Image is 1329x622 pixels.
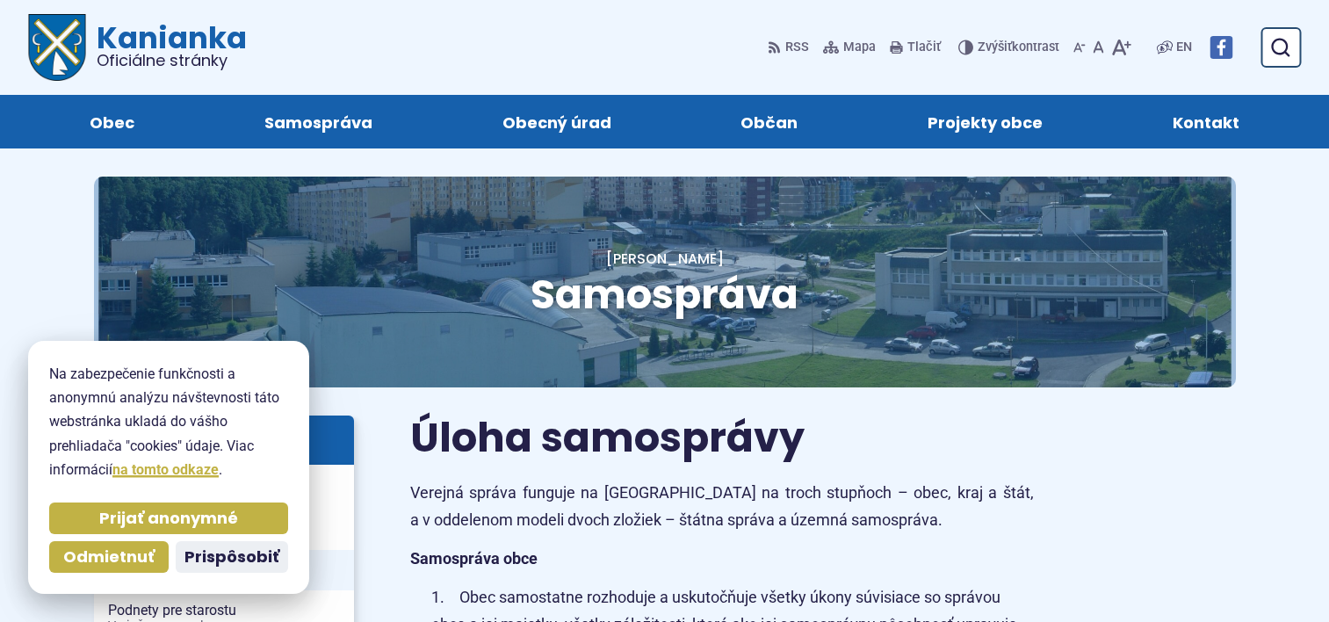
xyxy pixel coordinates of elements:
p: Na zabezpečenie funkčnosti a anonymnú analýzu návštevnosti táto webstránka ukladá do vášho prehli... [49,362,288,481]
span: Úloha samosprávy [410,409,805,466]
span: Občan [740,95,798,148]
a: Občan [694,95,846,148]
span: Tlačiť [907,40,941,55]
a: Projekty obce [880,95,1090,148]
span: Odmietnuť [63,547,155,568]
a: Obecný úrad [455,95,659,148]
span: Kanianka [86,23,247,69]
button: Zvýšiťkontrast [958,29,1063,66]
a: Obec [42,95,182,148]
a: Mapa [820,29,879,66]
button: Zmenšiť veľkosť písma [1070,29,1089,66]
button: Prispôsobiť [176,541,288,573]
p: Verejná správa funguje na [GEOGRAPHIC_DATA] na troch stupňoch – obec, kraj a štát, a v oddelenom ... [410,480,1034,533]
button: Prijať anonymné [49,503,288,534]
span: RSS [785,37,809,58]
a: Kontakt [1125,95,1287,148]
a: na tomto odkaze [112,461,219,478]
span: Zvýšiť [978,40,1012,54]
span: kontrast [978,40,1059,55]
a: RSS [768,29,813,66]
img: Prejsť na domovskú stránku [28,14,86,81]
button: Nastaviť pôvodnú veľkosť písma [1089,29,1108,66]
span: Obec [90,95,134,148]
button: Zväčšiť veľkosť písma [1108,29,1135,66]
span: Obecný úrad [502,95,611,148]
span: Projekty obce [928,95,1043,148]
button: Tlačiť [886,29,944,66]
a: Samospráva [217,95,420,148]
span: Samospráva [264,95,372,148]
img: Prejsť na Facebook stránku [1210,36,1232,59]
a: EN [1173,37,1195,58]
a: [PERSON_NAME] [606,249,724,269]
span: Mapa [843,37,876,58]
span: EN [1176,37,1192,58]
strong: Samospráva obce [410,549,538,568]
button: Odmietnuť [49,541,169,573]
a: Logo Kanianka, prejsť na domovskú stránku. [28,14,247,81]
span: Prispôsobiť [184,547,279,568]
span: Oficiálne stránky [97,53,247,69]
span: Samospráva [531,266,798,322]
span: Prijať anonymné [99,509,238,529]
span: Kontakt [1173,95,1239,148]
